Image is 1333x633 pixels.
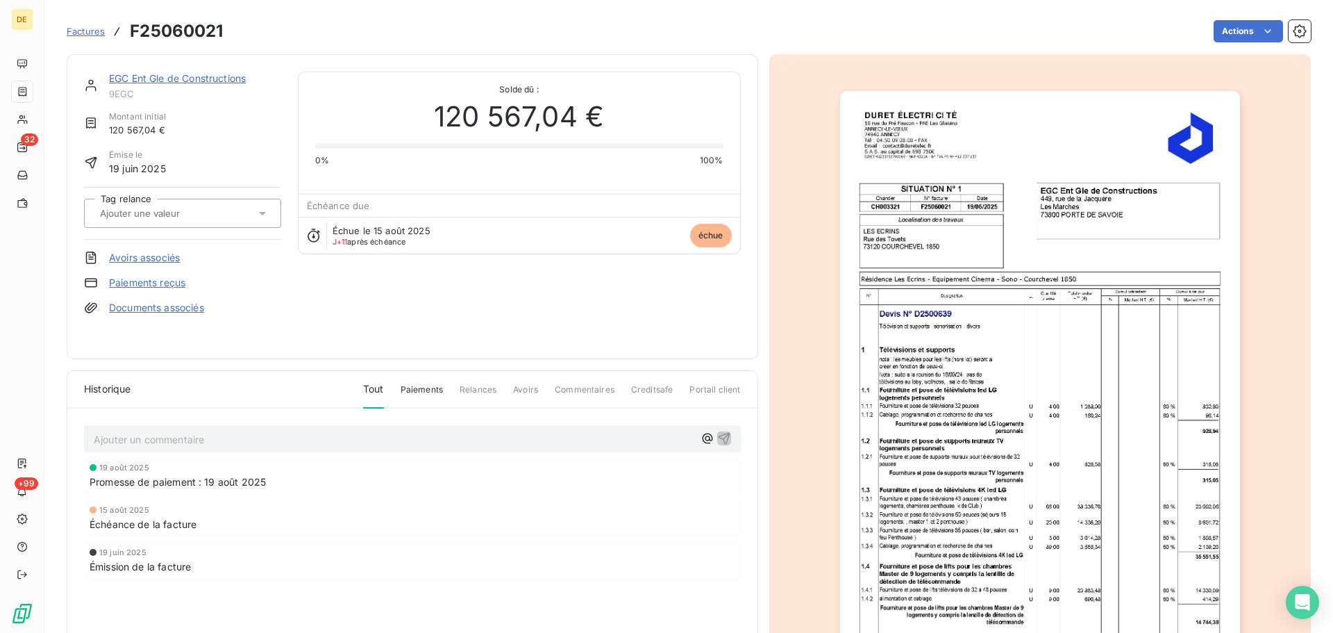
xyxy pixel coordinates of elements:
span: Historique [84,382,131,396]
span: J+11 [333,237,348,247]
span: Promesse de paiement : [90,475,201,489]
a: Avoirs associés [109,251,180,265]
a: Documents associés [109,301,204,315]
span: 32 [21,133,38,146]
span: 19 juin 2025 [109,161,166,176]
a: Paiements reçus [109,276,185,290]
span: Échéance due [307,200,370,211]
input: Ajouter une valeur [99,207,238,220]
span: Portail client [689,384,740,407]
span: après échéance [333,238,406,246]
span: 100% [700,154,723,167]
a: Factures [67,24,105,38]
span: Tout [363,382,384,409]
span: 19 août 2025 [99,463,149,472]
span: +99 [15,477,38,490]
span: Paiements [401,384,443,407]
span: 19 août 2025 [204,475,266,489]
span: Commentaires [555,384,614,407]
span: 19 juin 2025 [99,548,146,557]
span: échue [690,224,732,247]
span: 9EGC [109,88,281,99]
span: Creditsafe [631,384,673,407]
a: 32 [11,136,33,158]
span: Solde dû : [315,83,723,96]
span: Émise le [109,149,166,161]
h3: F25060021 [130,19,223,44]
span: Relances [460,384,496,407]
span: Émission de la facture [90,559,191,574]
span: 0% [315,154,329,167]
span: Montant initial [109,110,166,123]
div: DE [11,8,33,31]
button: Actions [1214,20,1283,42]
span: Échéance de la facture [90,517,196,532]
span: Factures [67,26,105,37]
span: 120 567,04 € [109,123,166,138]
a: EGC Ent Gle de Constructions [109,72,246,84]
div: Open Intercom Messenger [1286,586,1319,619]
img: Logo LeanPay [11,602,33,625]
span: 15 août 2025 [99,506,149,514]
span: Échue le 15 août 2025 [333,225,430,236]
span: Avoirs [513,384,538,407]
span: 120 567,04 € [434,96,604,138]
